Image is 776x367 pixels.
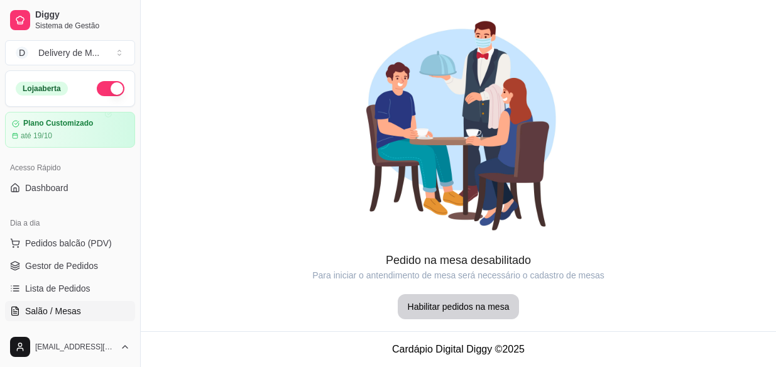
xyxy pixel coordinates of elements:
[16,82,68,96] div: Loja aberta
[398,294,520,319] button: Habilitar pedidos na mesa
[16,47,28,59] span: D
[141,331,776,367] footer: Cardápio Digital Diggy © 2025
[25,282,90,295] span: Lista de Pedidos
[25,305,81,317] span: Salão / Mesas
[38,47,99,59] div: Delivery de M ...
[35,342,115,352] span: [EMAIL_ADDRESS][DOMAIN_NAME]
[5,256,135,276] a: Gestor de Pedidos
[25,260,98,272] span: Gestor de Pedidos
[35,21,130,31] span: Sistema de Gestão
[141,269,776,282] article: Para iniciar o antendimento de mesa será necessário o cadastro de mesas
[141,251,776,269] article: Pedido na mesa desabilitado
[21,131,52,141] article: até 19/10
[5,301,135,321] a: Salão / Mesas
[5,158,135,178] div: Acesso Rápido
[35,9,130,21] span: Diggy
[5,332,135,362] button: [EMAIL_ADDRESS][DOMAIN_NAME]
[5,213,135,233] div: Dia a dia
[25,237,112,249] span: Pedidos balcão (PDV)
[5,278,135,299] a: Lista de Pedidos
[25,182,68,194] span: Dashboard
[5,5,135,35] a: DiggySistema de Gestão
[23,119,93,128] article: Plano Customizado
[5,40,135,65] button: Select a team
[5,112,135,148] a: Plano Customizadoaté 19/10
[5,178,135,198] a: Dashboard
[97,81,124,96] button: Alterar Status
[5,233,135,253] button: Pedidos balcão (PDV)
[5,324,135,344] a: Diggy Botnovo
